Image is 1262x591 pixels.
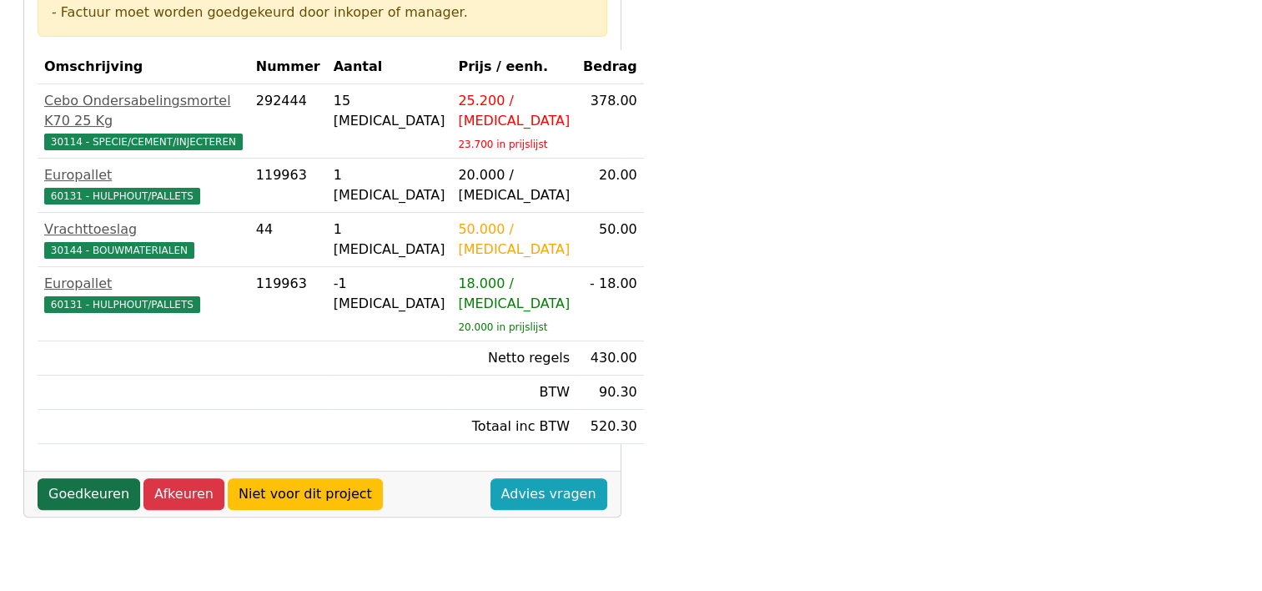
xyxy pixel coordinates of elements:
td: 20.00 [576,159,644,213]
div: - Factuur moet worden goedgekeurd door inkoper of manager. [52,3,593,23]
td: 90.30 [576,376,644,410]
span: 30114 - SPECIE/CEMENT/INJECTEREN [44,134,243,150]
a: Advies vragen [490,478,607,510]
div: 50.000 / [MEDICAL_DATA] [458,220,570,260]
div: 25.200 / [MEDICAL_DATA] [458,91,570,131]
td: 292444 [249,84,327,159]
td: 520.30 [576,410,644,444]
div: 1 [MEDICAL_DATA] [334,165,445,205]
td: 378.00 [576,84,644,159]
a: Goedkeuren [38,478,140,510]
th: Prijs / eenh. [451,50,576,84]
div: -1 [MEDICAL_DATA] [334,274,445,314]
td: 50.00 [576,213,644,267]
div: Cebo Ondersabelingsmortel K70 25 Kg [44,91,243,131]
span: 30144 - BOUWMATERIALEN [44,242,194,259]
td: Totaal inc BTW [451,410,576,444]
span: 60131 - HULPHOUT/PALLETS [44,188,200,205]
a: Niet voor dit project [228,478,383,510]
div: 1 [MEDICAL_DATA] [334,220,445,260]
td: BTW [451,376,576,410]
th: Bedrag [576,50,644,84]
span: 60131 - HULPHOUT/PALLETS [44,296,200,313]
a: Europallet60131 - HULPHOUT/PALLETS [44,165,243,205]
td: 430.00 [576,341,644,376]
a: Europallet60131 - HULPHOUT/PALLETS [44,274,243,314]
div: Europallet [44,165,243,185]
div: 20.000 / [MEDICAL_DATA] [458,165,570,205]
a: Vrachttoeslag30144 - BOUWMATERIALEN [44,220,243,260]
td: 119963 [249,267,327,341]
td: - 18.00 [576,267,644,341]
sub: 23.700 in prijslijst [458,139,547,150]
div: 18.000 / [MEDICAL_DATA] [458,274,570,314]
sub: 20.000 in prijslijst [458,321,547,333]
td: Netto regels [451,341,576,376]
a: Afkeuren [143,478,224,510]
th: Nummer [249,50,327,84]
th: Aantal [327,50,452,84]
th: Omschrijving [38,50,249,84]
a: Cebo Ondersabelingsmortel K70 25 Kg30114 - SPECIE/CEMENT/INJECTEREN [44,91,243,151]
div: Europallet [44,274,243,294]
div: 15 [MEDICAL_DATA] [334,91,445,131]
td: 44 [249,213,327,267]
div: Vrachttoeslag [44,220,243,240]
td: 119963 [249,159,327,213]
